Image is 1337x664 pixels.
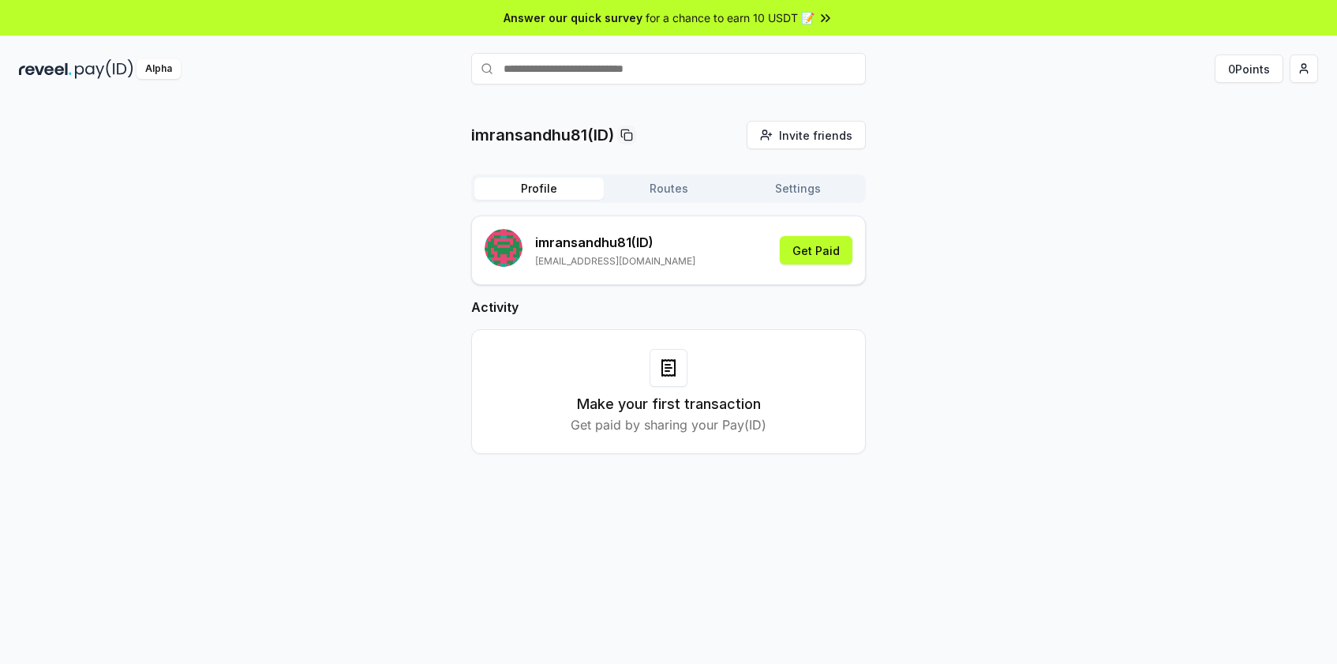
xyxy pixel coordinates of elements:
[779,127,852,144] span: Invite friends
[780,236,852,264] button: Get Paid
[19,59,72,79] img: reveel_dark
[535,233,695,252] p: imransandhu81 (ID)
[471,124,614,146] p: imransandhu81(ID)
[733,178,863,200] button: Settings
[504,9,642,26] span: Answer our quick survey
[604,178,733,200] button: Routes
[535,255,695,268] p: [EMAIL_ADDRESS][DOMAIN_NAME]
[471,298,866,317] h2: Activity
[747,121,866,149] button: Invite friends
[1215,54,1283,83] button: 0Points
[571,415,766,434] p: Get paid by sharing your Pay(ID)
[577,393,761,415] h3: Make your first transaction
[474,178,604,200] button: Profile
[646,9,815,26] span: for a chance to earn 10 USDT 📝
[137,59,181,79] div: Alpha
[75,59,133,79] img: pay_id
